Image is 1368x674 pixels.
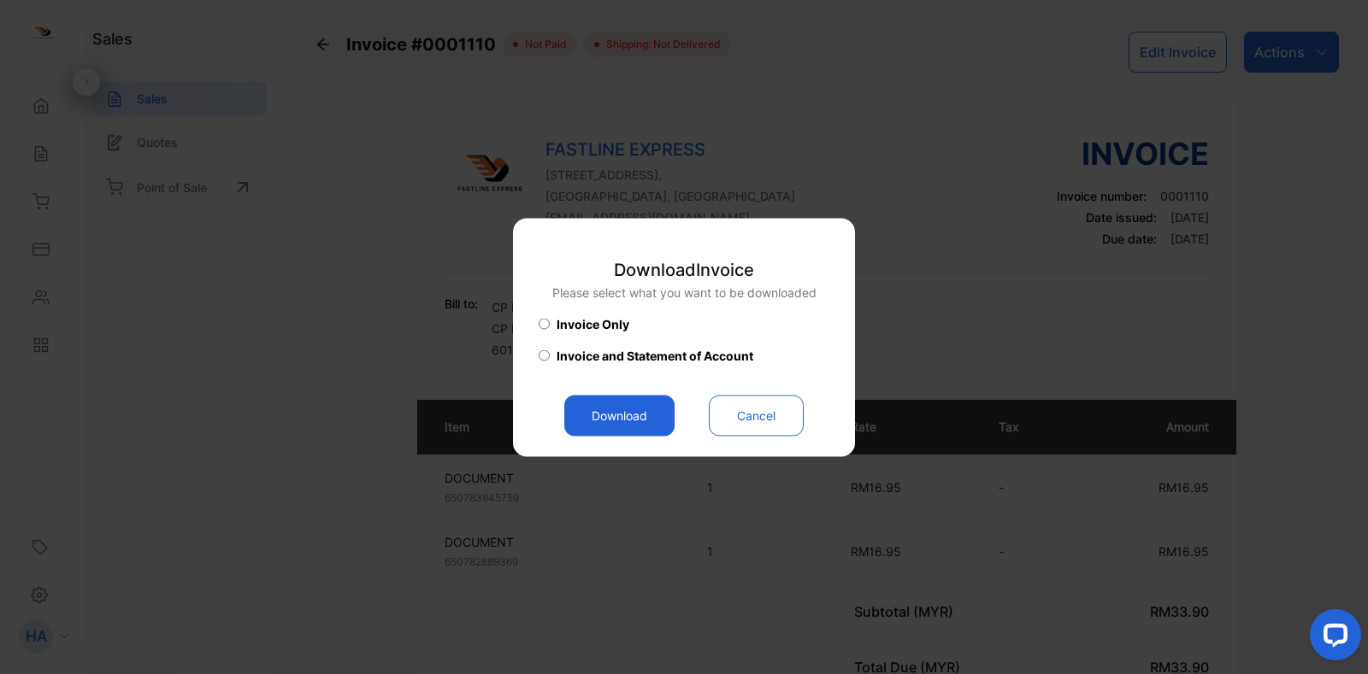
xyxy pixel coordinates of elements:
p: Please select what you want to be downloaded [552,283,817,301]
span: Invoice Only [557,314,629,332]
p: Download Invoice [552,256,817,282]
button: Cancel [709,395,804,436]
iframe: LiveChat chat widget [1296,602,1368,674]
span: Invoice and Statement of Account [557,346,753,364]
button: Download [564,395,675,436]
